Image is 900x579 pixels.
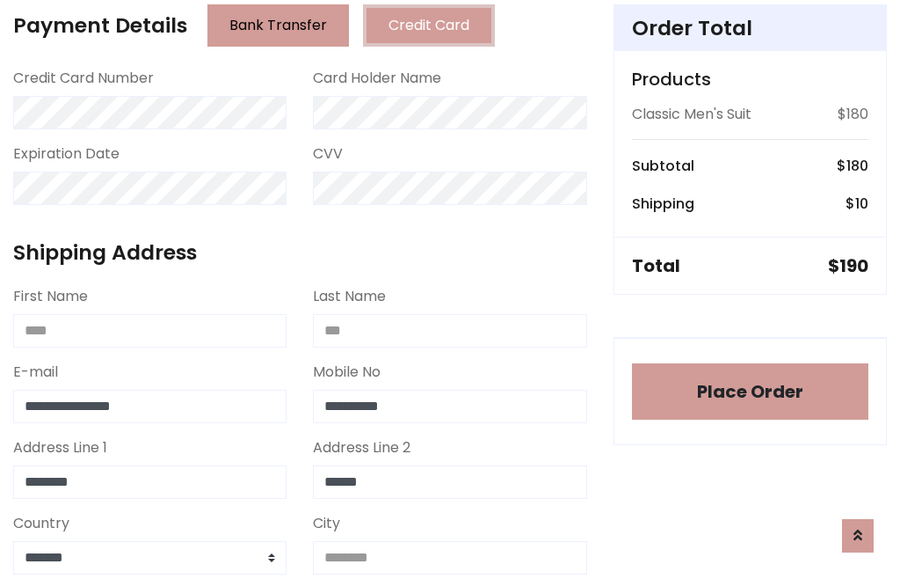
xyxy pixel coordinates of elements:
[13,286,88,307] label: First Name
[855,194,868,214] span: 10
[313,437,410,458] label: Address Line 2
[632,158,694,174] h6: Subtotal
[313,513,340,534] label: City
[13,13,187,38] h4: Payment Details
[313,286,386,307] label: Last Name
[838,104,868,125] p: $180
[13,437,107,458] label: Address Line 1
[313,143,343,165] label: CVV
[837,158,868,174] h6: $
[207,4,349,47] button: Bank Transfer
[13,68,154,89] label: Credit Card Number
[632,16,868,40] h4: Order Total
[846,156,868,176] span: 180
[632,104,751,125] p: Classic Men's Suit
[313,362,381,383] label: Mobile No
[13,143,120,165] label: Expiration Date
[363,4,495,47] button: Credit Card
[632,195,694,212] h6: Shipping
[632,69,868,90] h5: Products
[13,362,58,383] label: E-mail
[13,240,587,265] h4: Shipping Address
[828,255,868,276] h5: $
[313,68,441,89] label: Card Holder Name
[13,513,69,534] label: Country
[839,253,868,278] span: 190
[632,255,680,276] h5: Total
[846,195,868,212] h6: $
[632,363,868,420] button: Place Order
